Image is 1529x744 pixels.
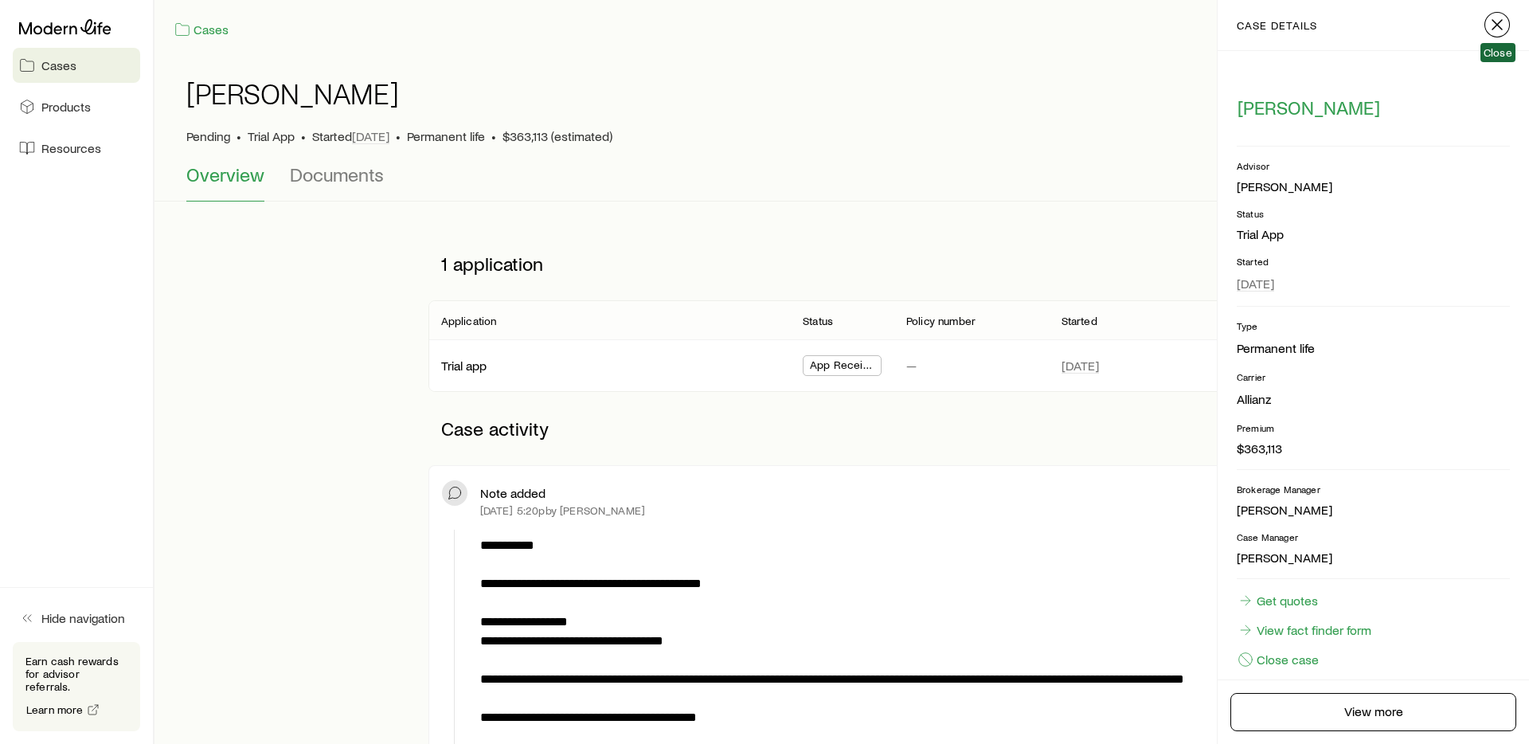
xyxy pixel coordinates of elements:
p: Trial App [1237,226,1510,242]
span: [DATE] [1237,276,1274,292]
span: Overview [186,163,264,186]
a: Get quotes [1237,592,1319,609]
span: Products [41,99,91,115]
a: Resources [13,131,140,166]
p: Started [1237,255,1510,268]
p: Note added [480,485,546,501]
p: Advisor [1237,159,1510,172]
button: [PERSON_NAME] [1237,96,1381,120]
span: Resources [41,140,101,156]
p: Status [1237,207,1510,220]
p: $363,113 [1237,441,1510,456]
div: [PERSON_NAME] [1237,178,1332,195]
a: View fact finder form [1237,621,1372,639]
span: Permanent life [407,128,485,144]
span: Trial App [248,128,295,144]
span: Cases [41,57,76,73]
li: Allianz [1237,390,1510,409]
span: Documents [290,163,384,186]
a: Cases [174,21,229,39]
p: Started [312,128,389,144]
span: • [491,128,496,144]
button: Close case [1237,651,1320,668]
li: Permanent life [1237,339,1510,358]
a: Cases [13,48,140,83]
h1: [PERSON_NAME] [186,77,399,109]
p: Started [1062,315,1097,327]
span: [DATE] [1062,358,1099,374]
p: Status [803,315,833,327]
p: Earn cash rewards for advisor referrals. [25,655,127,693]
a: Trial app [441,358,487,373]
p: [PERSON_NAME] [1237,502,1510,518]
span: [DATE] [352,128,389,144]
span: • [396,128,401,144]
p: Case activity [428,405,1256,452]
span: • [237,128,241,144]
p: [PERSON_NAME] [1237,550,1510,566]
button: Hide navigation [13,601,140,636]
p: Pending [186,128,230,144]
span: • [301,128,306,144]
div: Earn cash rewards for advisor referrals.Learn more [13,642,140,731]
div: Trial app [441,358,487,374]
span: Close [1484,46,1512,59]
a: Products [13,89,140,124]
p: Application [441,315,497,327]
p: Type [1237,319,1510,332]
p: Premium [1237,421,1510,434]
a: View more [1230,693,1516,731]
span: Hide navigation [41,610,125,626]
span: App Received [810,358,874,375]
p: Brokerage Manager [1237,483,1510,495]
span: Learn more [26,704,84,715]
span: $363,113 (estimated) [502,128,612,144]
p: Policy number [906,315,976,327]
div: Case details tabs [186,163,1497,202]
p: case details [1237,19,1317,32]
p: 1 application [428,240,1256,288]
p: Case Manager [1237,531,1510,543]
p: — [906,358,917,374]
p: [DATE] 5:20p by [PERSON_NAME] [480,504,645,517]
p: Carrier [1237,370,1510,383]
span: [PERSON_NAME] [1238,96,1380,119]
